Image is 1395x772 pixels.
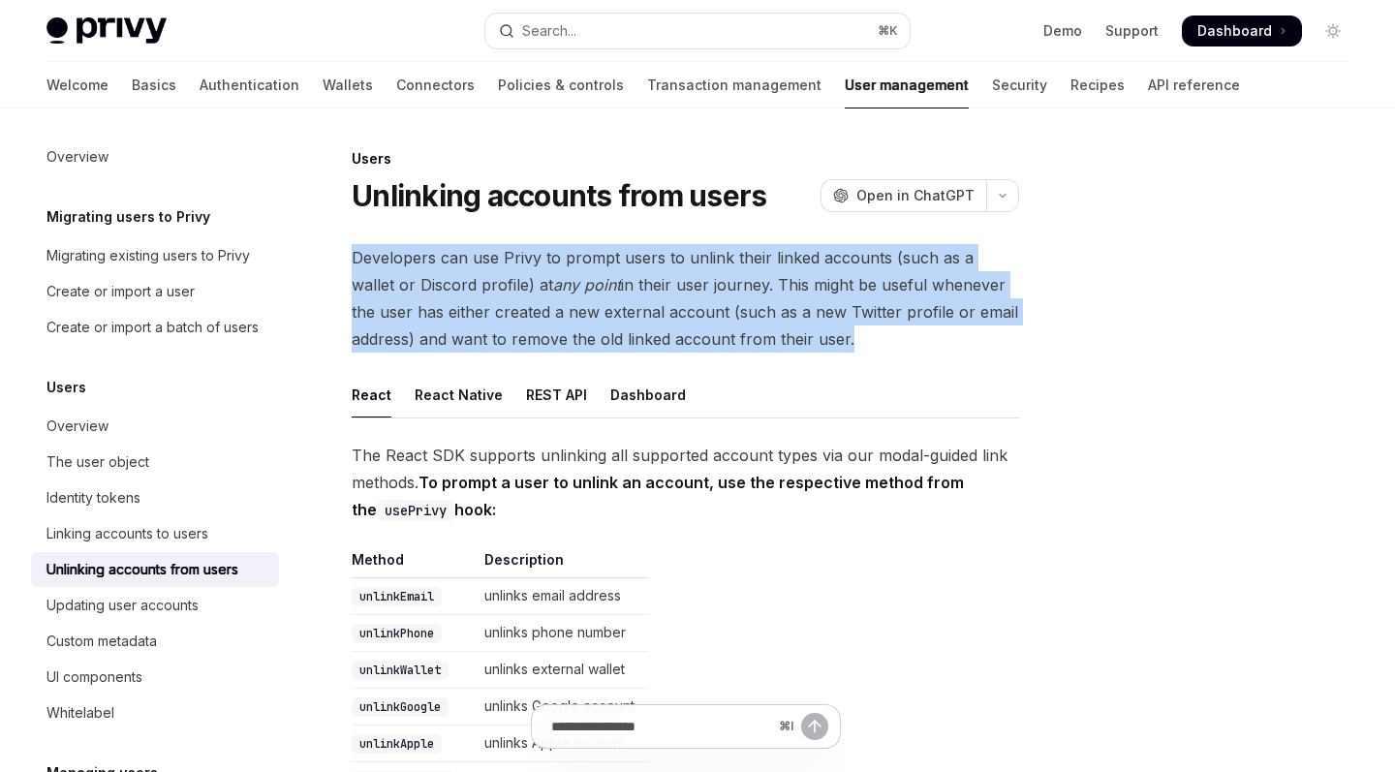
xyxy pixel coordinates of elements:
button: Open in ChatGPT [821,179,986,212]
img: light logo [46,17,167,45]
code: unlinkGoogle [352,697,449,717]
a: The user object [31,445,279,479]
div: Whitelabel [46,701,114,725]
a: Wallets [323,62,373,108]
div: Dashboard [610,372,686,417]
div: The user object [46,450,149,474]
div: Updating user accounts [46,594,199,617]
a: Demo [1043,21,1082,41]
a: Policies & controls [498,62,624,108]
a: User management [845,62,969,108]
a: Authentication [200,62,299,108]
div: Search... [522,19,576,43]
a: Create or import a user [31,274,279,309]
h5: Users [46,376,86,399]
div: REST API [526,372,587,417]
div: UI components [46,665,142,689]
a: Overview [31,409,279,444]
div: React [352,372,391,417]
h1: Unlinking accounts from users [352,178,766,213]
a: Create or import a batch of users [31,310,279,345]
th: Method [352,550,477,578]
span: ⌘ K [878,23,898,39]
div: Migrating existing users to Privy [46,244,250,267]
div: Create or import a user [46,280,195,303]
em: any point [553,275,621,294]
button: Open search [485,14,909,48]
span: Open in ChatGPT [856,186,975,205]
a: Recipes [1070,62,1125,108]
a: UI components [31,660,279,695]
a: Whitelabel [31,695,279,730]
td: unlinks email address [477,578,648,615]
div: Create or import a batch of users [46,316,259,339]
div: React Native [415,372,503,417]
a: Transaction management [647,62,821,108]
h5: Migrating users to Privy [46,205,210,229]
div: Users [352,149,1019,169]
a: Security [992,62,1047,108]
span: Dashboard [1197,21,1272,41]
code: unlinkWallet [352,661,449,680]
a: API reference [1148,62,1240,108]
a: Updating user accounts [31,588,279,623]
div: Overview [46,145,108,169]
th: Description [477,550,648,578]
div: Overview [46,415,108,438]
a: Linking accounts to users [31,516,279,551]
span: The React SDK supports unlinking all supported account types via our modal-guided link methods. [352,442,1019,523]
a: Migrating existing users to Privy [31,238,279,273]
a: Connectors [396,62,475,108]
td: unlinks phone number [477,615,648,652]
input: Ask a question... [551,705,771,748]
td: unlinks external wallet [477,652,648,689]
strong: To prompt a user to unlink an account, use the respective method from the hook: [352,473,964,519]
a: Dashboard [1182,15,1302,46]
a: Identity tokens [31,480,279,515]
div: Identity tokens [46,486,140,510]
code: unlinkPhone [352,624,442,643]
div: Linking accounts to users [46,522,208,545]
a: Basics [132,62,176,108]
span: Developers can use Privy to prompt users to unlink their linked accounts (such as a wallet or Dis... [352,244,1019,353]
div: Unlinking accounts from users [46,558,238,581]
a: Unlinking accounts from users [31,552,279,587]
a: Welcome [46,62,108,108]
button: Send message [801,713,828,740]
a: Support [1105,21,1159,41]
div: Custom metadata [46,630,157,653]
code: usePrivy [377,500,454,521]
code: unlinkEmail [352,587,442,606]
td: unlinks Google account [477,689,648,726]
a: Custom metadata [31,624,279,659]
button: Toggle dark mode [1317,15,1348,46]
a: Overview [31,139,279,174]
